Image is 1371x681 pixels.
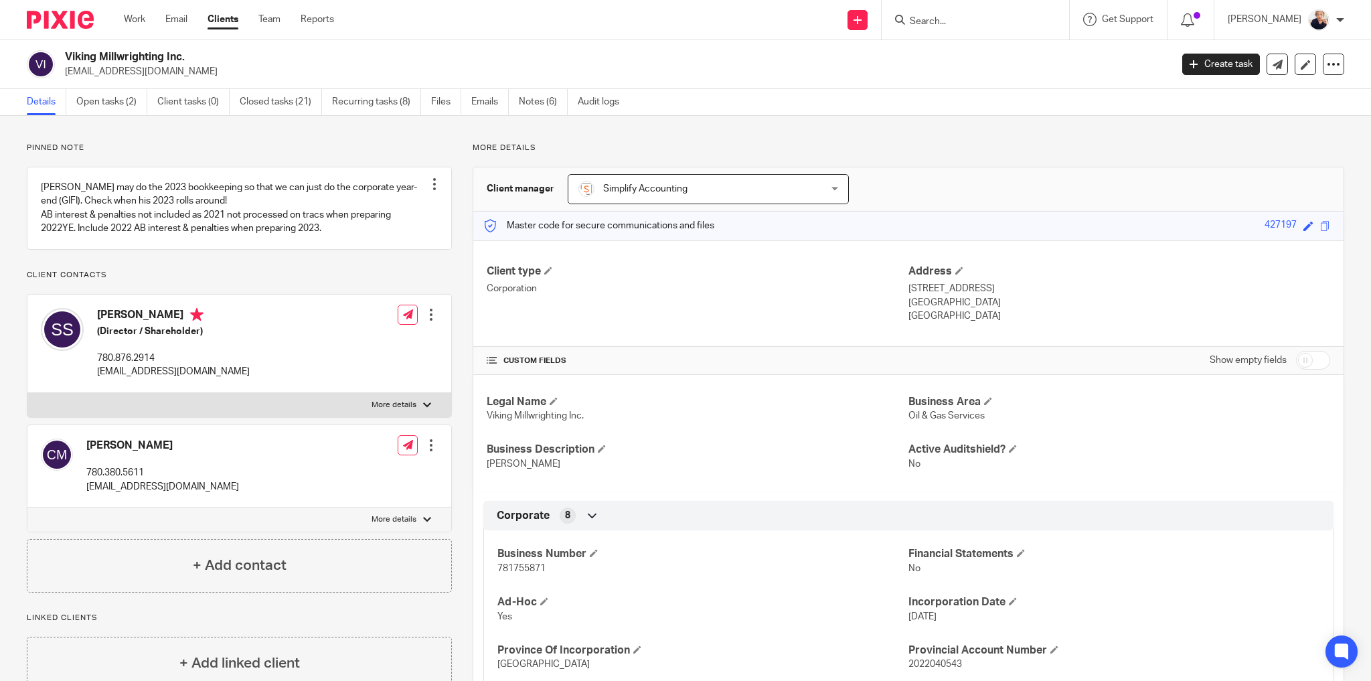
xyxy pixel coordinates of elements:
[65,50,943,64] h2: Viking Millwrighting Inc.
[497,644,908,658] h4: Province Of Incorporation
[473,143,1344,153] p: More details
[193,555,287,576] h4: + Add contact
[258,13,280,26] a: Team
[97,352,250,365] p: 780.876.2914
[124,13,145,26] a: Work
[487,459,560,469] span: [PERSON_NAME]
[431,89,461,115] a: Files
[483,219,714,232] p: Master code for secure communications and files
[86,480,239,494] p: [EMAIL_ADDRESS][DOMAIN_NAME]
[487,264,908,279] h4: Client type
[97,365,250,378] p: [EMAIL_ADDRESS][DOMAIN_NAME]
[487,443,908,457] h4: Business Description
[578,89,629,115] a: Audit logs
[1308,9,1329,31] img: unnamed.jpg
[27,11,94,29] img: Pixie
[487,282,908,295] p: Corporation
[65,65,1162,78] p: [EMAIL_ADDRESS][DOMAIN_NAME]
[908,564,920,573] span: No
[519,89,568,115] a: Notes (6)
[908,282,1330,295] p: [STREET_ADDRESS]
[497,612,512,621] span: Yes
[1265,218,1297,234] div: 427197
[908,443,1330,457] h4: Active Auditshield?
[908,395,1330,409] h4: Business Area
[27,143,452,153] p: Pinned note
[76,89,147,115] a: Open tasks (2)
[497,547,908,561] h4: Business Number
[165,13,187,26] a: Email
[157,89,230,115] a: Client tasks (0)
[908,547,1319,561] h4: Financial Statements
[487,182,554,196] h3: Client manager
[332,89,421,115] a: Recurring tasks (8)
[86,466,239,479] p: 780.380.5611
[240,89,322,115] a: Closed tasks (21)
[97,325,250,338] h5: (Director / Shareholder)
[1210,354,1287,367] label: Show empty fields
[86,439,239,453] h4: [PERSON_NAME]
[1182,54,1260,75] a: Create task
[487,356,908,366] h4: CUSTOM FIELDS
[1102,15,1153,24] span: Get Support
[908,595,1319,609] h4: Incorporation Date
[908,660,962,669] span: 2022040543
[908,459,920,469] span: No
[908,16,1029,28] input: Search
[41,308,84,351] img: svg%3E
[908,296,1330,309] p: [GEOGRAPHIC_DATA]
[908,264,1330,279] h4: Address
[908,644,1319,658] h4: Provincial Account Number
[372,514,416,525] p: More details
[27,270,452,281] p: Client contacts
[578,181,594,197] img: Screenshot%202023-11-29%20141159.png
[27,613,452,623] p: Linked clients
[301,13,334,26] a: Reports
[908,309,1330,323] p: [GEOGRAPHIC_DATA]
[487,411,584,421] span: Viking Millwrighting Inc.
[497,660,590,669] span: [GEOGRAPHIC_DATA]
[41,439,73,471] img: svg%3E
[908,411,985,421] span: Oil & Gas Services
[372,400,416,410] p: More details
[487,395,908,409] h4: Legal Name
[27,50,55,78] img: svg%3E
[497,509,550,523] span: Corporate
[908,612,937,621] span: [DATE]
[471,89,509,115] a: Emails
[97,308,250,325] h4: [PERSON_NAME]
[603,184,688,194] span: Simplify Accounting
[497,595,908,609] h4: Ad-Hoc
[208,13,238,26] a: Clients
[565,509,570,522] span: 8
[497,564,546,573] span: 781755871
[179,653,300,674] h4: + Add linked client
[1228,13,1301,26] p: [PERSON_NAME]
[27,89,66,115] a: Details
[190,308,204,321] i: Primary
